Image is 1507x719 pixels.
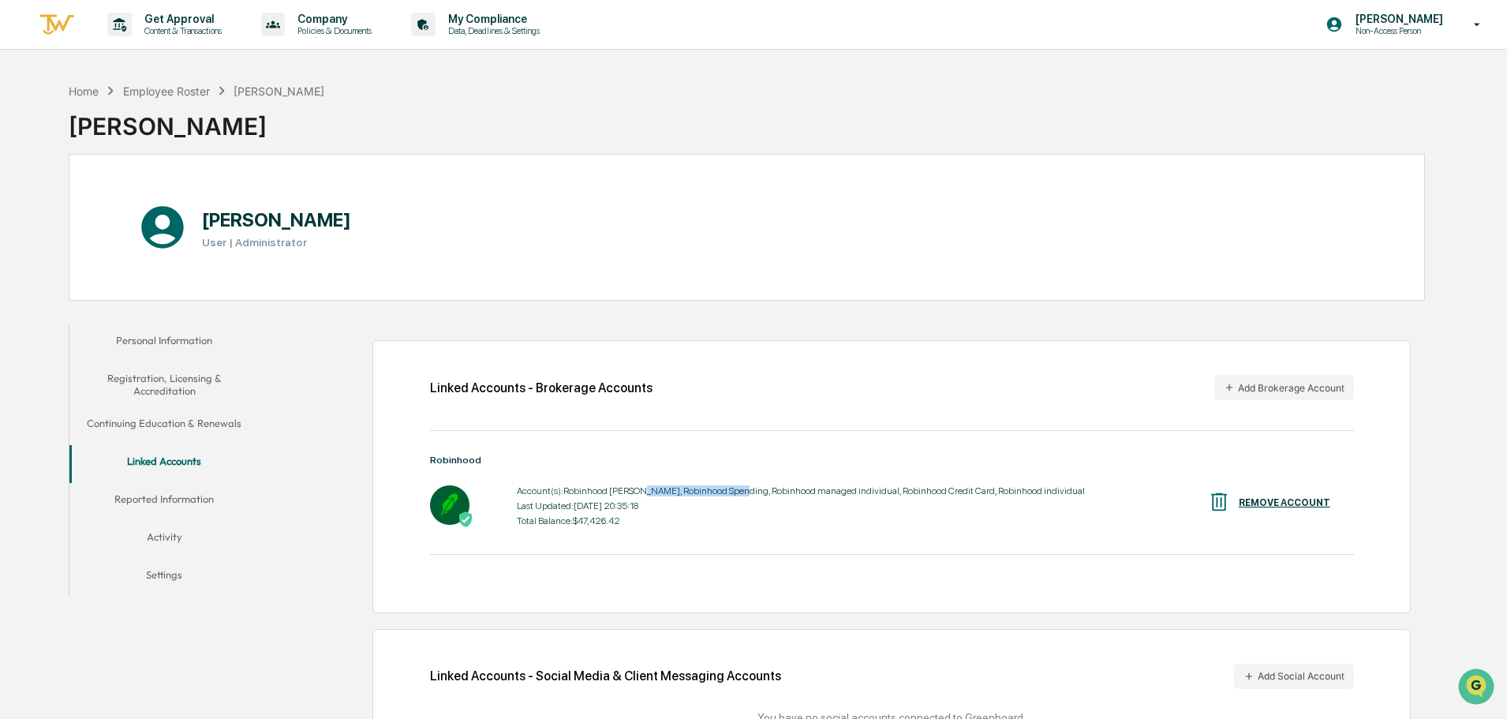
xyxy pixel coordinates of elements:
[430,455,1354,466] div: Robinhood
[38,12,76,38] img: logo
[132,25,230,36] p: Content & Transactions
[123,84,210,98] div: Employee Roster
[69,483,259,521] button: Reported Information
[69,445,259,483] button: Linked Accounts
[69,324,259,362] button: Personal Information
[69,99,324,140] div: [PERSON_NAME]
[69,407,259,445] button: Continuing Education & Renewals
[16,33,287,58] p: How can we help?
[1343,13,1451,25] p: [PERSON_NAME]
[430,485,469,525] img: Robinhood - Active
[69,84,99,98] div: Home
[16,230,28,243] div: 🔎
[517,500,1085,511] div: Last Updated: [DATE] 20:35:18
[108,193,202,221] a: 🗄️Attestations
[69,521,259,559] button: Activity
[69,324,259,597] div: secondary tabs example
[54,137,200,149] div: We're available if you need us!
[9,193,108,221] a: 🖐️Preclearance
[430,664,1354,689] div: Linked Accounts - Social Media & Client Messaging Accounts
[202,236,351,249] h3: User | Administrator
[1343,25,1451,36] p: Non-Access Person
[1207,490,1231,514] img: REMOVE ACCOUNT
[285,13,380,25] p: Company
[9,223,106,251] a: 🔎Data Lookup
[1214,375,1354,400] button: Add Brokerage Account
[1239,497,1330,508] div: REMOVE ACCOUNT
[1457,667,1499,710] iframe: Open customer support
[517,485,1085,496] div: Account(s): Robinhood [PERSON_NAME], Robinhood Spending, Robinhood managed individual, Robinhood ...
[114,200,127,213] div: 🗄️
[16,200,28,213] div: 🖐️
[157,268,191,279] span: Pylon
[130,199,196,215] span: Attestations
[202,208,351,231] h1: [PERSON_NAME]
[111,267,191,279] a: Powered byPylon
[234,84,324,98] div: [PERSON_NAME]
[132,13,230,25] p: Get Approval
[69,362,259,407] button: Registration, Licensing & Accreditation
[430,380,653,395] div: Linked Accounts - Brokerage Accounts
[436,13,548,25] p: My Compliance
[1234,664,1354,689] button: Add Social Account
[32,199,102,215] span: Preclearance
[16,121,44,149] img: 1746055101610-c473b297-6a78-478c-a979-82029cc54cd1
[268,125,287,144] button: Start new chat
[69,559,259,597] button: Settings
[458,511,473,527] img: Active
[436,25,548,36] p: Data, Deadlines & Settings
[285,25,380,36] p: Policies & Documents
[32,229,99,245] span: Data Lookup
[517,515,1085,526] div: Total Balance: $47,426.42
[54,121,259,137] div: Start new chat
